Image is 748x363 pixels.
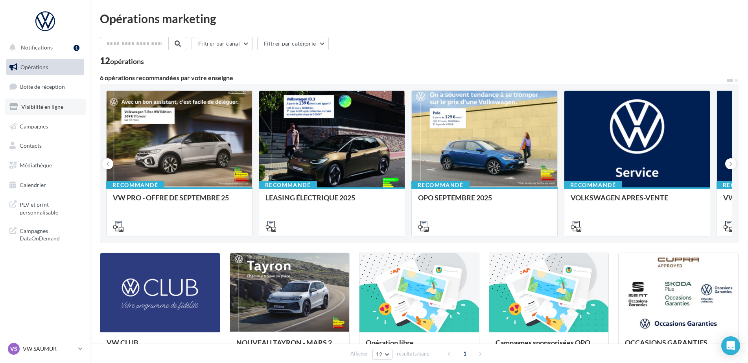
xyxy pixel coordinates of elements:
span: Opérations [20,64,48,70]
a: Médiathèque [5,157,86,174]
span: Calendrier [20,181,46,188]
div: Recommandé [106,181,164,189]
div: VW PRO - OFFRE DE SEPTEMBRE 25 [113,194,246,209]
div: 1 [74,45,79,51]
a: Campagnes [5,118,86,135]
div: Opérations marketing [100,13,739,24]
button: Filtrer par catégorie [257,37,329,50]
span: Médiathèque [20,162,52,169]
span: Campagnes [20,123,48,129]
div: Recommandé [411,181,470,189]
div: OCCASIONS GARANTIES [625,339,732,354]
span: Campagnes DataOnDemand [20,225,81,242]
a: Campagnes DataOnDemand [5,222,86,246]
div: VW CLUB [107,339,214,354]
span: Visibilité en ligne [21,103,63,110]
p: VW SAUMUR [23,345,75,353]
div: NOUVEAU TAYRON - MARS 2025 [236,339,343,354]
div: VOLKSWAGEN APRES-VENTE [571,194,704,209]
span: Boîte de réception [20,83,65,90]
div: Recommandé [259,181,317,189]
button: 12 [372,349,392,360]
span: 1 [459,347,471,360]
span: Contacts [20,142,42,149]
div: LEASING ÉLECTRIQUE 2025 [265,194,398,209]
a: PLV et print personnalisable [5,196,86,219]
button: Filtrer par canal [192,37,253,50]
a: Boîte de réception [5,78,86,95]
span: 12 [376,351,383,357]
div: 12 [100,57,144,65]
button: Notifications 1 [5,39,83,56]
a: Opérations [5,59,86,75]
span: VS [10,345,17,353]
a: Contacts [5,137,86,154]
span: Afficher [350,350,368,357]
a: Visibilité en ligne [5,99,86,115]
div: opérations [110,58,144,65]
span: Notifications [21,44,53,51]
span: résultats/page [397,350,429,357]
span: PLV et print personnalisable [20,199,81,216]
a: VS VW SAUMUR [6,341,84,356]
div: 6 opérations recommandées par votre enseigne [100,75,726,81]
div: Campagnes sponsorisées OPO [496,339,602,354]
a: Calendrier [5,177,86,193]
div: OPO SEPTEMBRE 2025 [418,194,551,209]
div: Recommandé [564,181,622,189]
div: Open Intercom Messenger [721,336,740,355]
div: Opération libre [366,339,473,354]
